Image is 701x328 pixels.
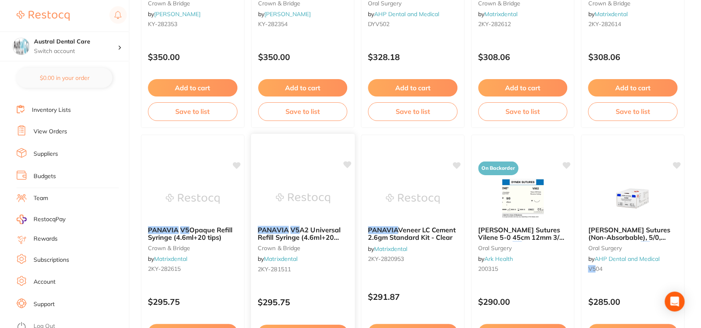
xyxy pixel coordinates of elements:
[148,226,237,241] b: PANAVIA V5 Opaque Refill Syringe (4.6ml+20 tips)
[34,235,58,243] a: Rewards
[588,297,677,306] p: $285.00
[264,255,297,263] a: Matrixdental
[368,245,407,253] span: by
[588,10,627,18] span: by
[588,52,677,62] p: $308.06
[368,292,457,301] p: $291.87
[478,226,568,241] b: Dynek Sutures Vilene 5-0 45cm 12mm 3/8 Circle R/C (V502) - BX36
[368,79,457,96] button: Add to cart
[368,10,439,18] span: by
[588,245,677,251] small: oral surgery
[478,255,513,263] span: by
[17,11,70,21] img: Restocq Logo
[148,102,237,121] button: Save to list
[264,10,311,18] a: [PERSON_NAME]
[148,226,232,241] span: Opaque Refill Syringe (4.6ml+20 tips)
[276,177,330,219] img: PANAVIA V5 A2 Universal Refill Syringe (4.6ml+20 tips) #3611-WD
[148,265,181,273] span: 2KY-282615
[368,102,457,121] button: Save to list
[374,245,407,253] a: Matrixdental
[478,79,568,96] button: Add to cart
[368,255,404,263] span: 2KY-2820953
[650,241,658,249] span: 04
[34,128,67,136] a: View Orders
[665,292,684,311] div: Open Intercom Messenger
[258,20,288,28] span: KY-282354
[368,226,456,241] span: Veneer LC Cement 2.6gm Standard Kit - Clear
[588,255,659,263] span: by
[148,255,187,263] span: by
[512,241,522,249] em: V5
[166,178,220,219] img: PANAVIA V5 Opaque Refill Syringe (4.6ml+20 tips)
[522,241,556,249] span: 02) - BX36
[148,52,237,62] p: $350.00
[154,255,187,263] a: Matrixdental
[496,178,550,219] img: Dynek Sutures Vilene 5-0 45cm 12mm 3/8 Circle R/C (V502) - BX36
[478,265,498,273] span: 200315
[258,102,348,121] button: Save to list
[148,10,201,18] span: by
[258,52,348,62] p: $350.00
[32,106,71,114] a: Inventory Lists
[594,10,627,18] a: Matrixdental
[34,278,56,286] a: Account
[258,265,291,273] span: 2KY-281511
[478,162,518,175] span: On Backorder
[374,10,439,18] a: AHP Dental and Medical
[258,255,297,263] span: by
[478,52,568,62] p: $308.06
[478,20,511,28] span: 2KY-282612
[258,79,348,96] button: Add to cart
[386,178,440,219] img: PANAVIA Veneer LC Cement 2.6gm Standard Kit - Clear
[17,215,65,224] a: RestocqPay
[258,10,311,18] span: by
[588,226,677,241] b: Dynek Vilene Sutures (Non-Absorbable), 5/0, 16mm, 3/8 Circle V504
[148,297,237,306] p: $295.75
[34,150,58,158] a: Suppliers
[17,215,27,224] img: RestocqPay
[13,38,29,55] img: Austral Dental Care
[34,38,118,46] h4: Austral Dental Care
[154,10,201,18] a: [PERSON_NAME]
[34,194,48,203] a: Team
[368,226,457,241] b: PANAVIA Veneer LC Cement 2.6gm Standard Kit - Clear
[148,245,237,251] small: crown & bridge
[478,297,568,306] p: $290.00
[17,6,70,25] a: Restocq Logo
[148,226,179,234] em: PANAVIA
[17,68,112,88] button: $0.00 in your order
[478,245,568,251] small: oral surgery
[368,226,398,234] em: PANAVIA
[588,265,595,273] em: V5
[34,215,65,224] span: RestocqPay
[290,225,299,234] em: V5
[606,178,660,219] img: Dynek Vilene Sutures (Non-Absorbable), 5/0, 16mm, 3/8 Circle V504
[258,225,341,249] span: A2 Universal Refill Syringe (4.6ml+20 tips) #3611-WD
[34,172,56,181] a: Budgets
[478,10,517,18] span: by
[484,255,513,263] a: Ark Health
[588,226,670,249] span: [PERSON_NAME] Sutures (Non-Absorbable), 5/0, 16mm, 3/8 Circle
[594,255,659,263] a: AHP Dental and Medical
[180,226,189,234] em: V5
[148,20,177,28] span: KY-282353
[368,52,457,62] p: $328.18
[368,20,389,28] span: DYV502
[258,225,289,234] em: PANAVIA
[478,226,564,249] span: [PERSON_NAME] Sutures Vilene 5-0 45cm 12mm 3/8 Circle R/C (
[148,79,237,96] button: Add to cart
[595,265,602,273] span: 04
[484,10,517,18] a: Matrixdental
[588,102,677,121] button: Save to list
[641,241,650,249] em: V5
[258,226,348,241] b: PANAVIA V5 A2 Universal Refill Syringe (4.6ml+20 tips) #3611-WD
[588,20,621,28] span: 2KY-282614
[478,102,568,121] button: Save to list
[34,300,55,309] a: Support
[34,47,118,55] p: Switch account
[258,297,348,307] p: $295.75
[588,79,677,96] button: Add to cart
[34,256,69,264] a: Subscriptions
[258,244,348,251] small: crown & bridge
